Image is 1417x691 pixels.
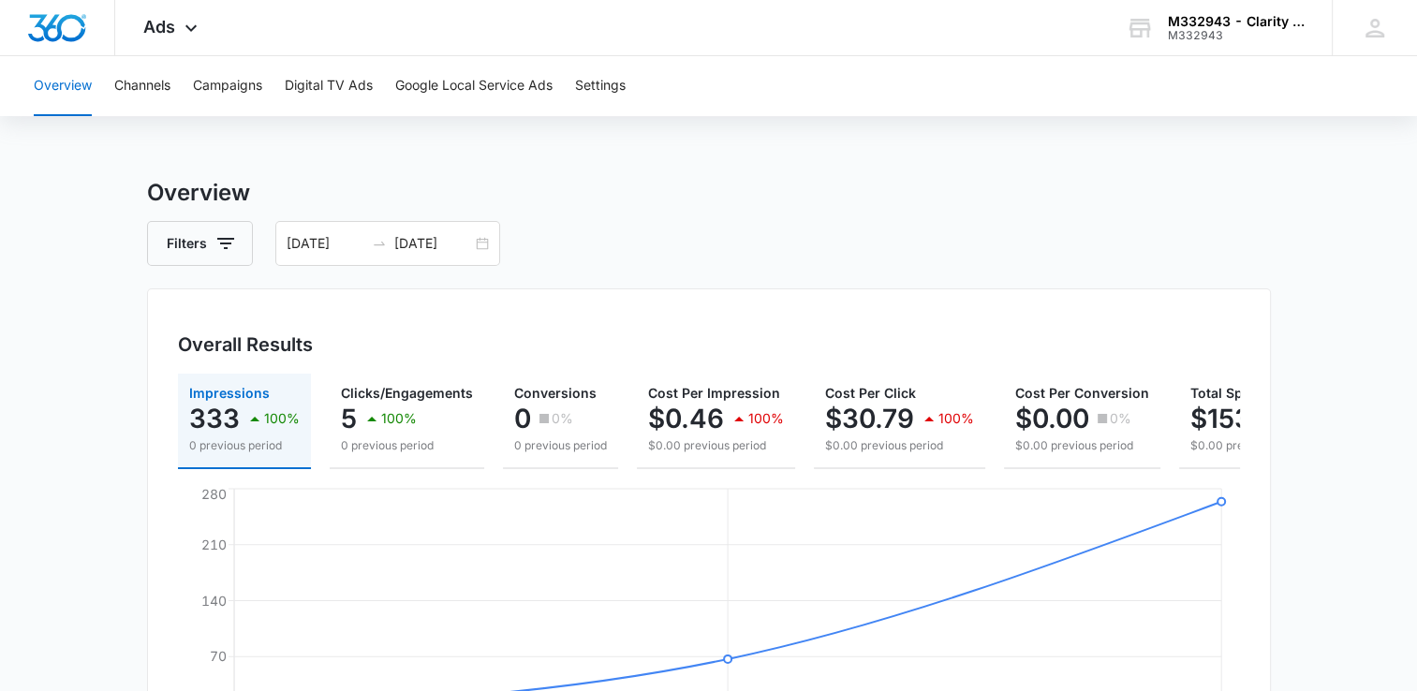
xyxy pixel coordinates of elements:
span: swap-right [372,236,387,251]
p: $153.94 [1190,404,1293,434]
p: 0 previous period [514,437,607,454]
p: 0 previous period [341,437,473,454]
input: End date [394,233,472,254]
button: Filters [147,221,253,266]
p: 0 [514,404,531,434]
p: $0.46 [648,404,724,434]
p: $0.00 previous period [1015,437,1149,454]
p: 100% [264,412,300,425]
p: $30.79 [825,404,914,434]
p: $0.00 previous period [648,437,784,454]
button: Settings [575,56,626,116]
p: 0% [552,412,573,425]
input: Start date [287,233,364,254]
h3: Overview [147,176,1271,210]
p: 100% [381,412,417,425]
p: 100% [748,412,784,425]
button: Channels [114,56,170,116]
button: Overview [34,56,92,116]
p: 0 previous period [189,437,300,454]
button: Digital TV Ads [285,56,373,116]
span: Impressions [189,385,270,401]
span: Ads [143,17,175,37]
button: Google Local Service Ads [395,56,553,116]
span: Cost Per Conversion [1015,385,1149,401]
span: Cost Per Impression [648,385,780,401]
span: Conversions [514,385,597,401]
p: 333 [189,404,240,434]
div: account name [1168,14,1305,29]
button: Campaigns [193,56,262,116]
tspan: 280 [201,485,227,501]
tspan: 140 [201,592,227,608]
p: 0% [1110,412,1131,425]
h3: Overall Results [178,331,313,359]
p: 100% [938,412,974,425]
span: Clicks/Engagements [341,385,473,401]
tspan: 210 [201,537,227,552]
div: account id [1168,29,1305,42]
span: Cost Per Click [825,385,916,401]
p: 5 [341,404,357,434]
p: $0.00 previous period [1190,437,1353,454]
tspan: 70 [210,648,227,664]
p: $0.00 previous period [825,437,974,454]
span: to [372,236,387,251]
p: $0.00 [1015,404,1089,434]
span: Total Spend [1190,385,1267,401]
